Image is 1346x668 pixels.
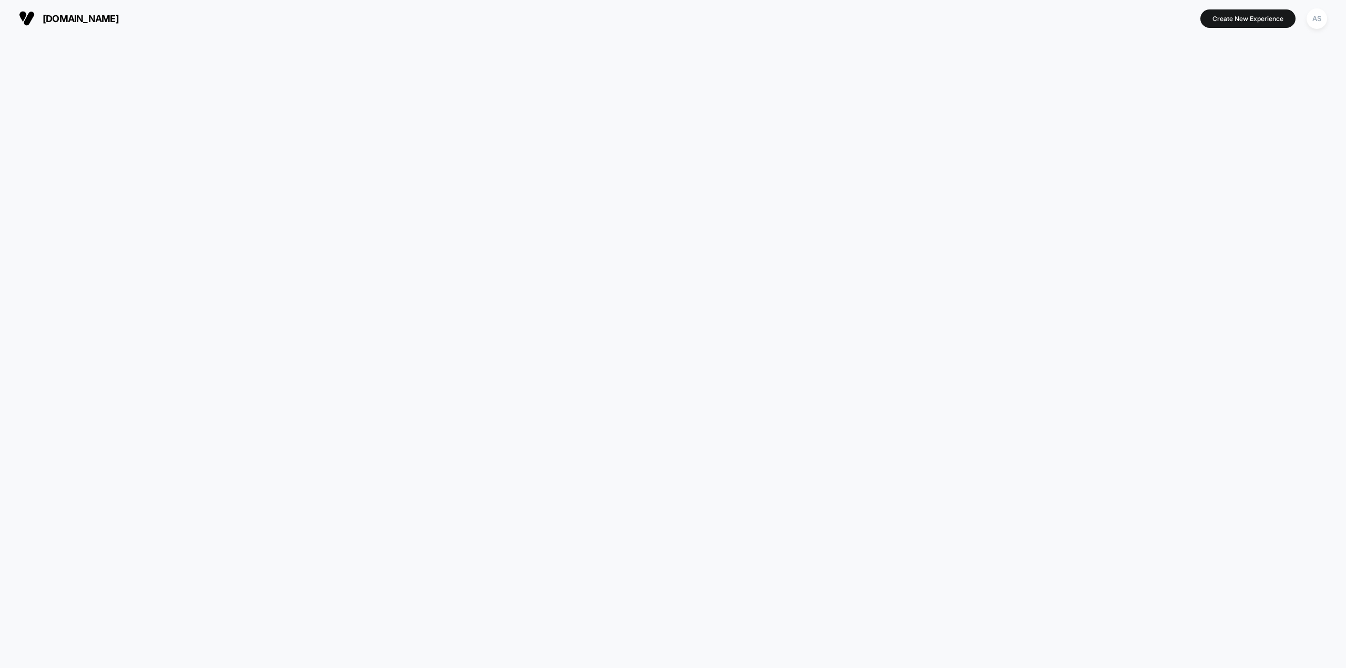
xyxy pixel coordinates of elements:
span: [DOMAIN_NAME] [43,13,119,24]
img: Visually logo [19,11,35,26]
div: AS [1307,8,1327,29]
button: AS [1303,8,1330,29]
button: [DOMAIN_NAME] [16,10,122,27]
button: Create New Experience [1200,9,1296,28]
